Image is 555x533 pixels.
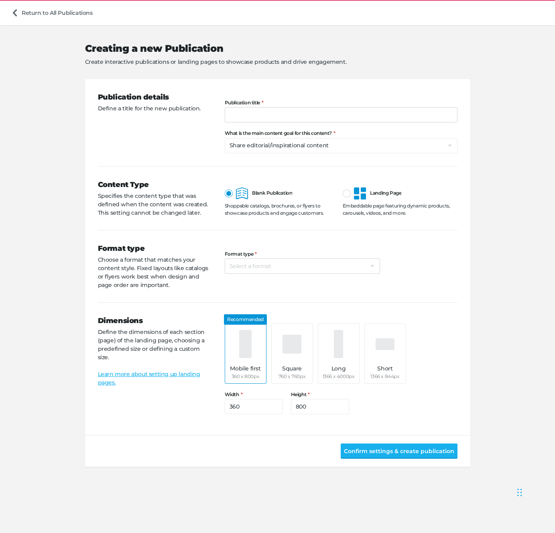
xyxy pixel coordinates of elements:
p: Recommended [227,316,264,323]
a: Learn more about setting up landing pages. [98,370,200,386]
p: 360 x 800px [232,373,260,380]
span: Confirm settings & create publication [344,447,454,456]
label: Format type [225,251,380,257]
span: Blank Publication [236,190,293,196]
h3: Content Type [98,179,212,190]
p: Mobile first [230,364,260,373]
button: Confirm settings & create publication [341,443,457,459]
label: Height [291,392,349,397]
p: Long [331,364,346,373]
h2: Creating a new Publication [85,43,457,55]
label: Width [225,392,283,397]
span: Define the dimensions of each section (page) of the landing page, choosing a predefined size or d... [98,328,205,386]
div: Drag [517,480,522,505]
div: Shoppable catalogs, brochures, or flyers to showcase products and engage customers. [225,202,338,217]
span: Landing Page [354,190,402,196]
p: Create interactive publications or landing pages to showcase products and drive engagement. [85,58,457,66]
p: Define a title for the new publication. [98,104,212,113]
h3: Dimensions [98,315,212,326]
p: 1366 x 4000px [323,373,355,380]
label: What is the main content goal for this content? [225,130,457,136]
p: 760 x 760px [279,373,306,380]
h3: Publication details [98,92,212,103]
p: Short [377,364,392,373]
label: Publication title [225,100,457,106]
iframe: Chat Widget [515,472,555,511]
p: Choose a format that matches your content style. Fixed layouts like catalogs or flyers work best ... [98,256,212,289]
p: Square [282,364,302,373]
p: 1366 x 844px [370,373,399,380]
h3: Format type [98,243,212,254]
a: Return to All Publications [8,5,96,20]
div: Embeddable page featuring dynamic products, carousels, videos, and more. [343,202,456,217]
p: Specifies the content type that was defined when the content was created. This setting cannot be ... [98,192,212,217]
